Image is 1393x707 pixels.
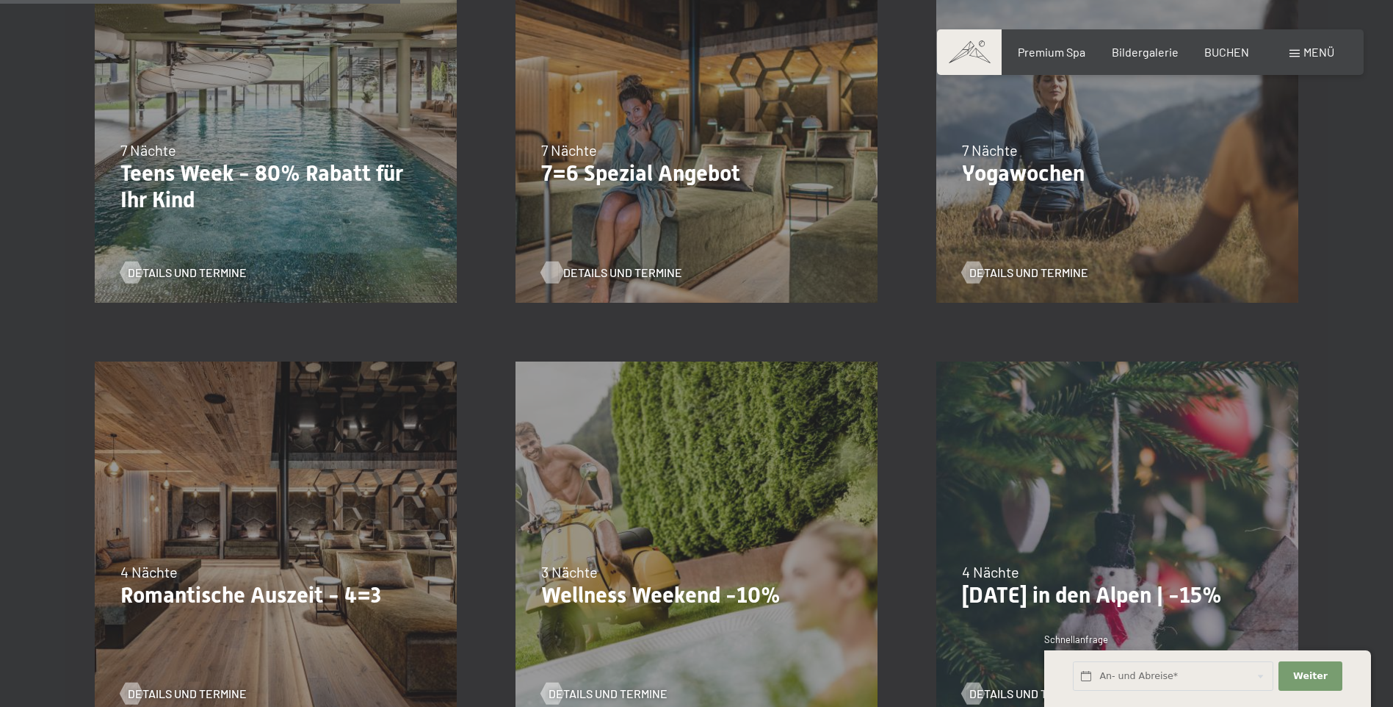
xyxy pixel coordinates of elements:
a: Details und Termine [541,686,667,702]
a: BUCHEN [1204,45,1249,59]
span: 7 Nächte [120,141,176,159]
span: Details und Termine [969,686,1088,702]
a: Details und Termine [120,686,247,702]
p: Wellness Weekend -10% [541,582,852,609]
a: Premium Spa [1018,45,1085,59]
a: Details und Termine [541,265,667,281]
button: Weiter [1278,661,1342,692]
p: Romantische Auszeit - 4=3 [120,582,431,609]
span: 7 Nächte [541,141,597,159]
p: 7=6 Spezial Angebot [541,160,852,187]
span: Menü [1303,45,1334,59]
p: Yogawochen [962,160,1273,187]
p: Teens Week - 80% Rabatt für Ihr Kind [120,160,431,213]
span: 3 Nächte [541,563,598,581]
a: Details und Termine [962,686,1088,702]
span: 4 Nächte [962,563,1019,581]
a: Details und Termine [962,265,1088,281]
span: 7 Nächte [962,141,1018,159]
span: Weiter [1293,670,1328,683]
span: Details und Termine [128,265,247,281]
span: Schnellanfrage [1044,634,1108,645]
span: Details und Termine [549,686,667,702]
a: Details und Termine [120,265,247,281]
span: Details und Termine [969,265,1088,281]
a: Bildergalerie [1112,45,1179,59]
span: 4 Nächte [120,563,178,581]
span: Details und Termine [128,686,247,702]
span: Details und Termine [563,265,682,281]
p: [DATE] in den Alpen | -15% [962,582,1273,609]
